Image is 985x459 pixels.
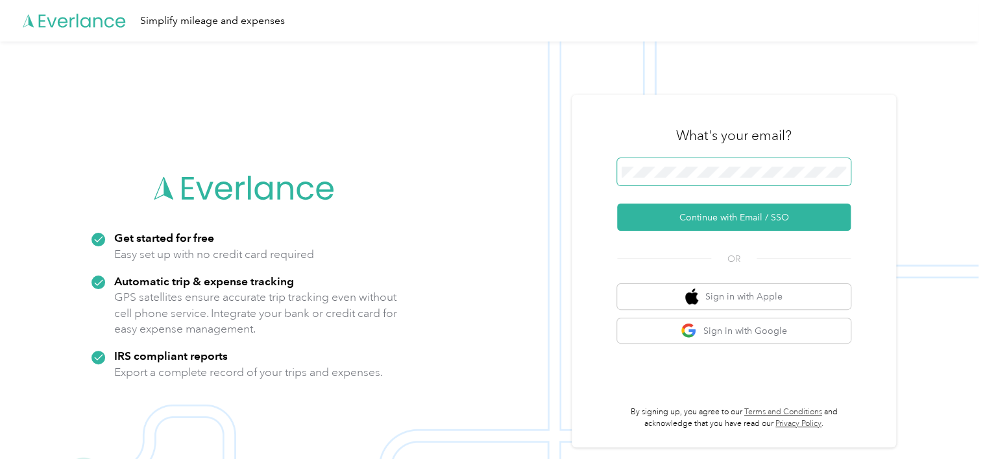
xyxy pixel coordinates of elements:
[114,364,383,381] p: Export a complete record of your trips and expenses.
[114,246,314,263] p: Easy set up with no credit card required
[617,406,851,429] p: By signing up, you agree to our and acknowledge that you have read our .
[744,407,822,417] a: Terms and Conditions
[676,126,792,145] h3: What's your email?
[617,284,851,309] button: apple logoSign in with Apple
[617,204,851,231] button: Continue with Email / SSO
[114,289,398,337] p: GPS satellites ensure accurate trip tracking even without cell phone service. Integrate your bank...
[711,252,757,266] span: OR
[681,323,697,339] img: google logo
[114,349,228,362] strong: IRS compliant reports
[775,419,821,429] a: Privacy Policy
[114,231,214,244] strong: Get started for free
[685,288,698,305] img: apple logo
[617,318,851,344] button: google logoSign in with Google
[140,13,285,29] div: Simplify mileage and expenses
[114,274,294,288] strong: Automatic trip & expense tracking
